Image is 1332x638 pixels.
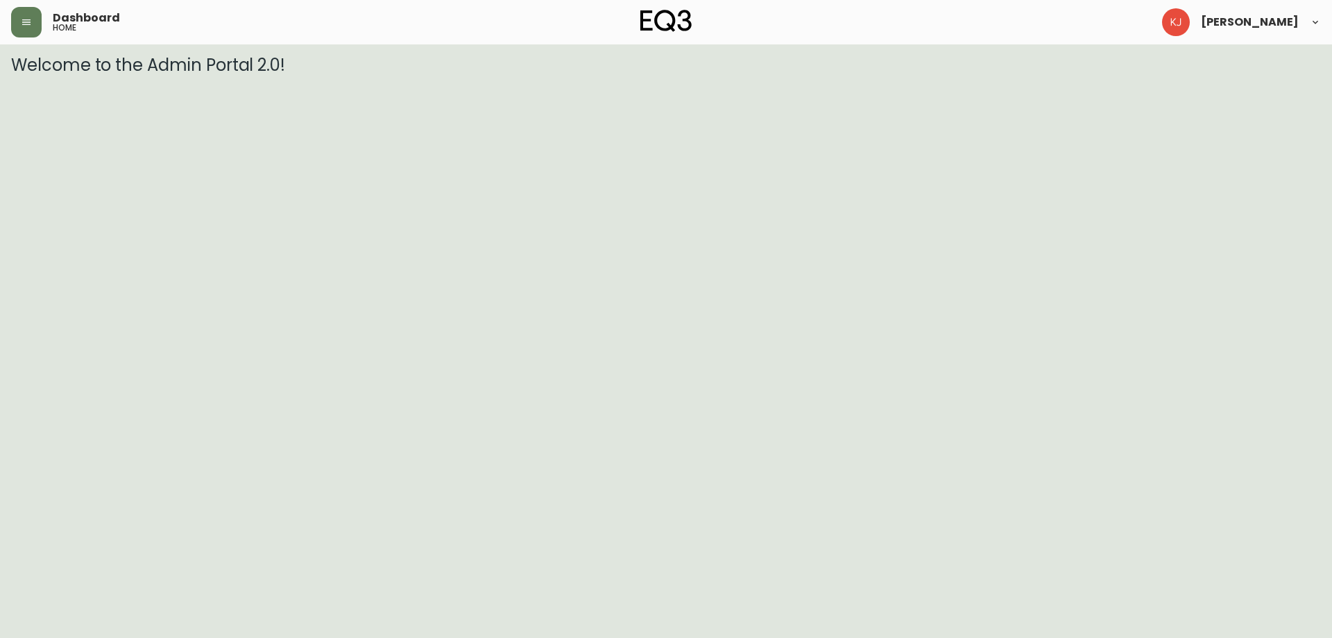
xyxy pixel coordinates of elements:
[640,10,692,32] img: logo
[53,12,120,24] span: Dashboard
[53,24,76,32] h5: home
[11,56,1321,75] h3: Welcome to the Admin Portal 2.0!
[1162,8,1190,36] img: 24a625d34e264d2520941288c4a55f8e
[1201,17,1299,28] span: [PERSON_NAME]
